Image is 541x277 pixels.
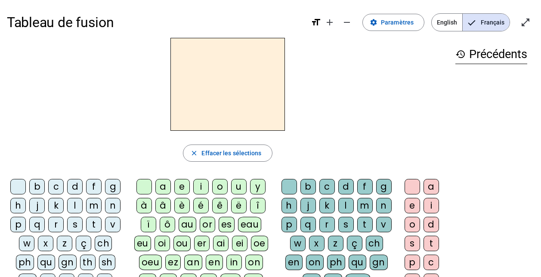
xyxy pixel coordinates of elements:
[38,236,53,251] div: x
[48,217,64,232] div: r
[300,198,316,213] div: j
[184,255,202,270] div: an
[190,149,198,157] mat-icon: close
[338,179,354,194] div: d
[10,217,26,232] div: p
[424,198,439,213] div: i
[311,17,321,28] mat-icon: format_size
[48,179,64,194] div: c
[381,17,414,28] span: Paramètres
[29,198,45,213] div: j
[281,198,297,213] div: h
[319,198,335,213] div: k
[67,179,83,194] div: d
[160,217,175,232] div: ô
[105,217,121,232] div: v
[321,14,338,31] button: Augmenter la taille de la police
[136,198,152,213] div: à
[200,217,215,232] div: or
[95,236,112,251] div: ch
[455,49,466,59] mat-icon: history
[306,255,324,270] div: on
[362,14,424,31] button: Paramètres
[10,198,26,213] div: h
[338,14,356,31] button: Diminuer la taille de la police
[319,217,335,232] div: r
[67,217,83,232] div: s
[194,236,210,251] div: er
[231,179,247,194] div: u
[231,198,247,213] div: ë
[219,217,235,232] div: es
[517,14,534,31] button: Entrer en plein écran
[342,17,352,28] mat-icon: remove
[455,45,527,64] h3: Précédents
[174,198,190,213] div: è
[431,13,510,31] mat-button-toggle-group: Language selection
[226,255,242,270] div: in
[309,236,325,251] div: x
[86,198,102,213] div: m
[376,217,392,232] div: v
[48,198,64,213] div: k
[29,179,45,194] div: b
[376,179,392,194] div: g
[179,217,196,232] div: au
[319,179,335,194] div: c
[16,255,34,270] div: ph
[328,236,343,251] div: z
[405,198,420,213] div: e
[201,148,261,158] span: Effacer les sélections
[349,255,366,270] div: qu
[376,198,392,213] div: n
[7,9,304,36] h1: Tableau de fusion
[424,236,439,251] div: t
[338,198,354,213] div: l
[67,198,83,213] div: l
[300,217,316,232] div: q
[463,14,510,31] span: Français
[424,255,439,270] div: c
[19,236,34,251] div: w
[173,236,191,251] div: ou
[174,179,190,194] div: e
[250,198,266,213] div: î
[357,179,373,194] div: f
[338,217,354,232] div: s
[370,255,388,270] div: gn
[405,255,420,270] div: p
[250,179,266,194] div: y
[37,255,55,270] div: qu
[29,217,45,232] div: q
[285,255,303,270] div: en
[99,255,115,270] div: sh
[105,198,121,213] div: n
[325,17,335,28] mat-icon: add
[86,179,102,194] div: f
[366,236,383,251] div: ch
[139,255,162,270] div: oeu
[76,236,91,251] div: ç
[347,236,362,251] div: ç
[300,179,316,194] div: b
[281,217,297,232] div: p
[213,236,229,251] div: ai
[80,255,96,270] div: th
[424,217,439,232] div: d
[57,236,72,251] div: z
[357,217,373,232] div: t
[424,179,439,194] div: a
[245,255,263,270] div: on
[155,179,171,194] div: a
[212,198,228,213] div: ê
[86,217,102,232] div: t
[206,255,223,270] div: en
[290,236,306,251] div: w
[405,217,420,232] div: o
[59,255,77,270] div: gn
[183,145,272,162] button: Effacer les sélections
[370,18,377,26] mat-icon: settings
[238,217,262,232] div: eau
[105,179,121,194] div: g
[357,198,373,213] div: m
